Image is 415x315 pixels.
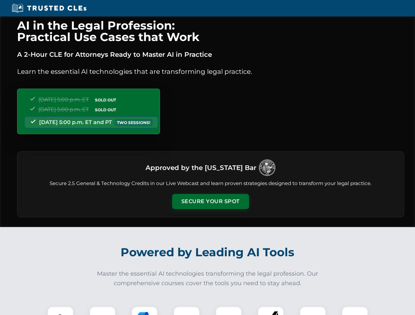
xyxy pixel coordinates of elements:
span: [DATE] 5:00 p.m. ET [38,106,89,113]
button: Secure Your Spot [172,194,249,209]
p: Secure 2.5 General & Technology Credits in our Live Webcast and learn proven strategies designed ... [25,180,396,187]
span: SOLD OUT [93,106,118,113]
p: A 2-Hour CLE for Attorneys Ready to Master AI in Practice [17,49,404,60]
h2: Powered by Leading AI Tools [26,241,390,264]
span: SOLD OUT [93,96,118,103]
p: Learn the essential AI technologies that are transforming legal practice. [17,66,404,77]
p: Master the essential AI technologies transforming the legal profession. Our comprehensive courses... [93,269,323,288]
img: Logo [259,159,275,176]
span: [DATE] 5:00 p.m. ET [38,96,89,103]
h1: AI in the Legal Profession: Practical Use Cases that Work [17,20,404,43]
h3: Approved by the [US_STATE] Bar [146,162,256,174]
img: Trusted CLEs [10,3,88,13]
